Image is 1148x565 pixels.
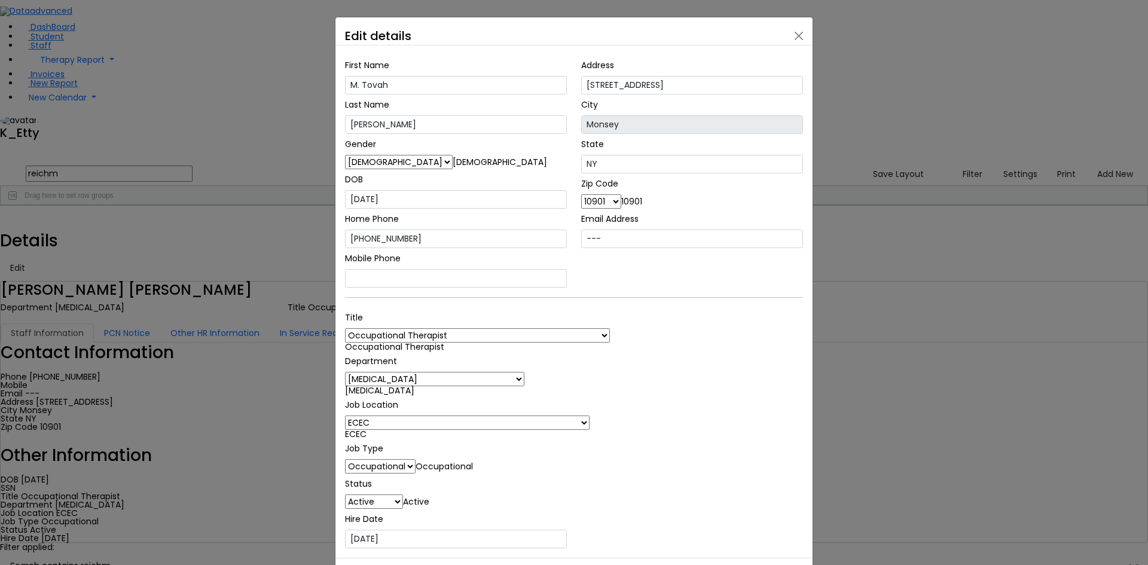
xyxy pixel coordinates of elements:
label: Email Address [581,209,639,230]
label: Hire Date [345,509,383,530]
span: Occupational Therapist [345,341,444,353]
label: DOB [345,169,363,190]
span: Occupational [416,460,473,472]
label: Last Name [345,94,389,115]
button: Close [790,27,808,45]
label: Job Type [345,438,383,459]
label: Gender [345,134,376,155]
label: City [581,94,598,115]
label: Job Location [345,395,398,416]
span: Occupational Therapy [345,384,414,396]
span: Active [403,496,429,508]
span: Female [453,156,547,168]
span: ECEC [345,428,367,440]
label: Status [345,474,372,494]
label: Title [345,307,363,328]
label: Department [345,351,397,372]
span: 10901 [621,196,642,207]
label: First Name [345,55,389,76]
label: Home Phone [345,209,399,230]
h5: Edit details [345,27,411,45]
label: Mobile Phone [345,248,401,269]
label: Address [581,55,614,76]
label: Zip Code [581,173,618,194]
label: State [581,134,604,155]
